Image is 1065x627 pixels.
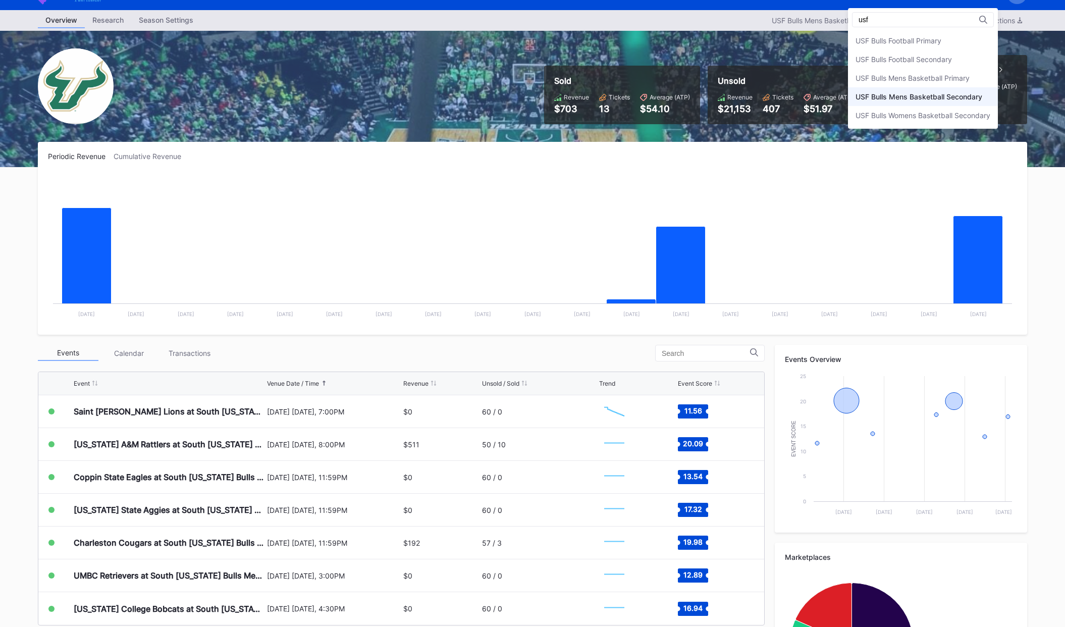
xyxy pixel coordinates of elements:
[683,603,703,612] text: 16.94
[482,604,502,613] div: 60 / 0
[856,111,990,120] div: USF Bulls Womens Basketball Secondary
[856,92,982,101] div: USF Bulls Mens Basketball Secondary
[403,604,412,613] div: $0
[74,604,264,614] div: [US_STATE] College Bobcats at South [US_STATE] Bulls Mens Basketball
[599,596,629,621] svg: Chart title
[856,55,952,64] div: USF Bulls Football Secondary
[267,604,401,613] div: [DATE] [DATE], 4:30PM
[856,36,941,45] div: USF Bulls Football Primary
[856,74,970,82] div: USF Bulls Mens Basketball Primary
[859,16,947,24] input: Search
